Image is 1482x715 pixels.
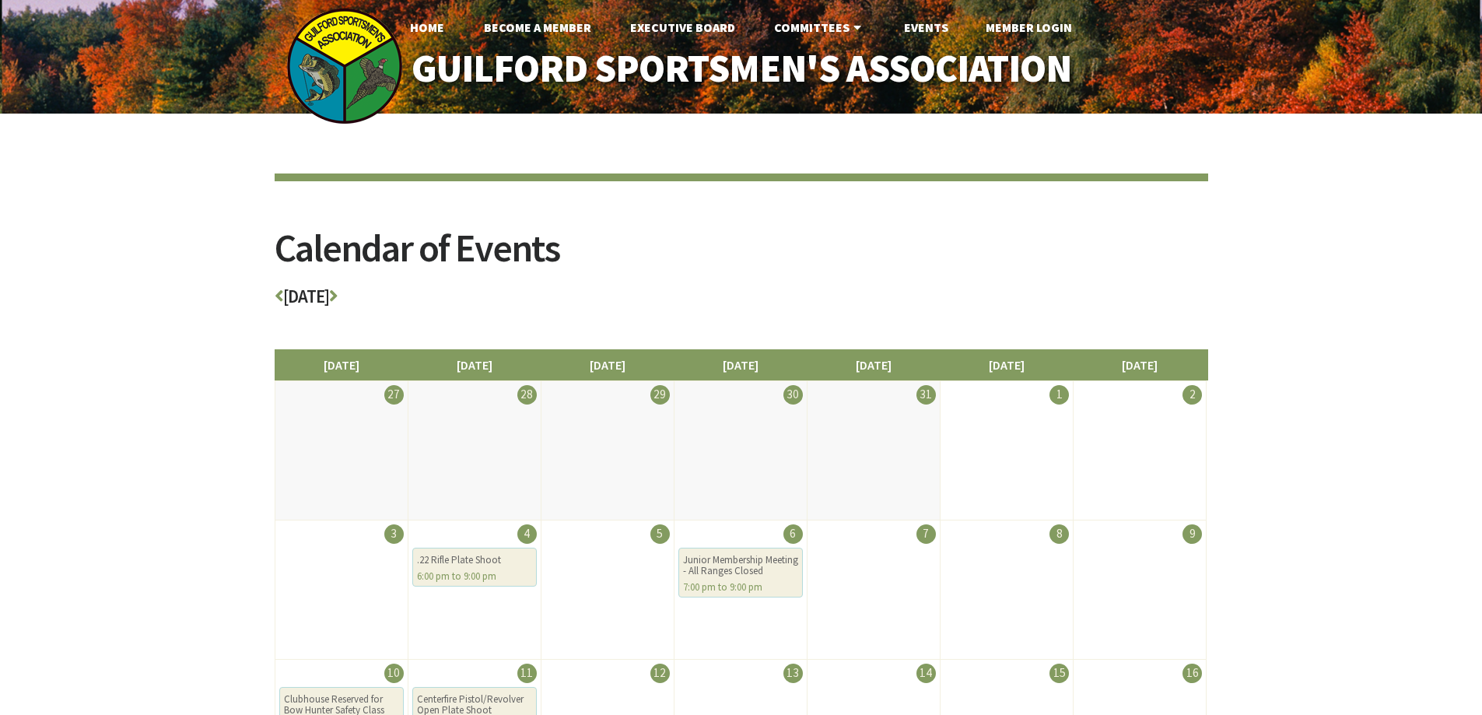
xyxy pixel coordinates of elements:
[807,349,941,380] li: [DATE]
[916,524,936,544] div: 7
[1049,524,1069,544] div: 8
[783,385,803,405] div: 30
[517,664,537,683] div: 11
[650,385,670,405] div: 29
[275,349,408,380] li: [DATE]
[618,12,748,43] a: Executive Board
[517,385,537,405] div: 28
[650,524,670,544] div: 5
[783,524,803,544] div: 6
[417,571,532,582] div: 6:00 pm to 9:00 pm
[1182,664,1202,683] div: 16
[275,229,1208,287] h2: Calendar of Events
[940,349,1074,380] li: [DATE]
[1073,349,1207,380] li: [DATE]
[973,12,1084,43] a: Member Login
[762,12,878,43] a: Committees
[892,12,961,43] a: Events
[471,12,604,43] a: Become A Member
[398,12,457,43] a: Home
[286,8,403,124] img: logo_sm.png
[1182,385,1202,405] div: 2
[683,582,798,593] div: 7:00 pm to 9:00 pm
[1049,664,1069,683] div: 15
[417,555,532,566] div: .22 Rifle Plate Shoot
[384,524,404,544] div: 3
[275,287,1208,314] h3: [DATE]
[517,524,537,544] div: 4
[674,349,808,380] li: [DATE]
[916,664,936,683] div: 14
[1049,385,1069,405] div: 1
[384,664,404,683] div: 10
[683,555,798,577] div: Junior Membership Meeting - All Ranges Closed
[378,36,1104,102] a: Guilford Sportsmen's Association
[916,385,936,405] div: 31
[1182,524,1202,544] div: 9
[783,664,803,683] div: 13
[384,385,404,405] div: 27
[408,349,541,380] li: [DATE]
[650,664,670,683] div: 12
[541,349,674,380] li: [DATE]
